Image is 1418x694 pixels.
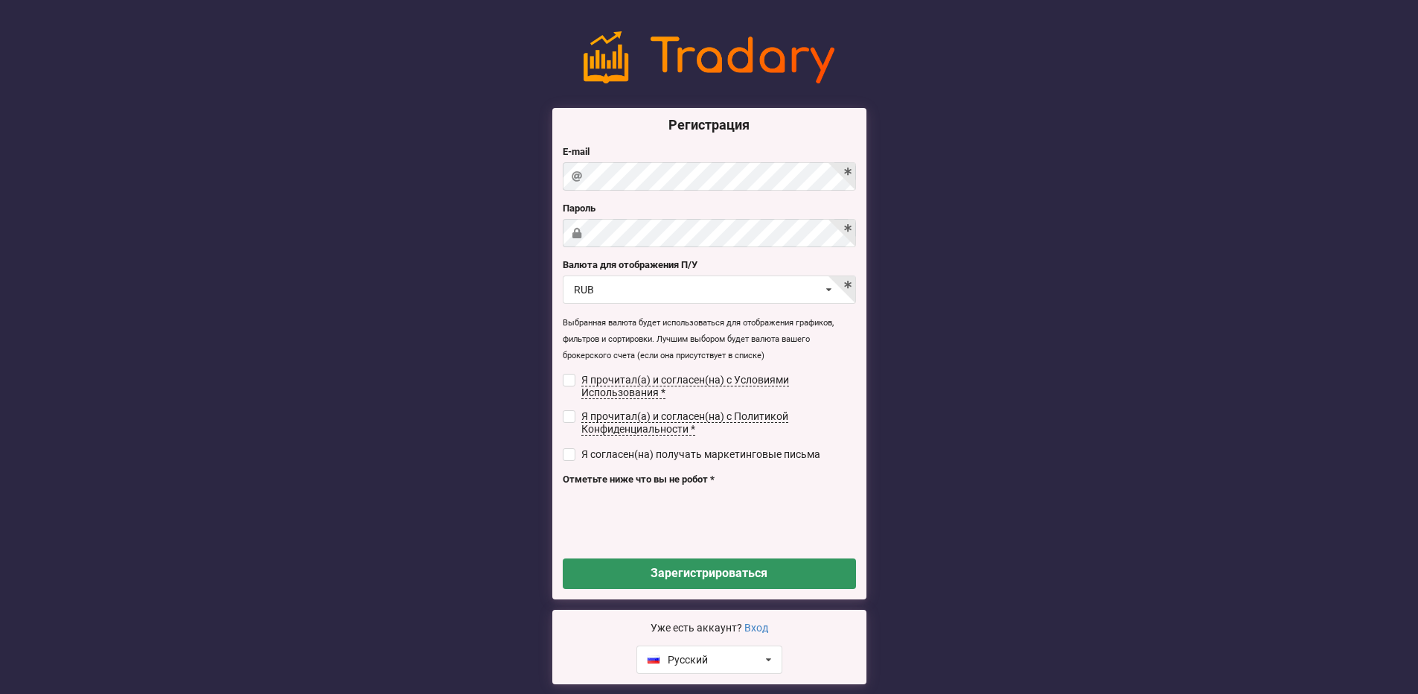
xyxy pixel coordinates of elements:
span: Я прочитал(а) и согласен(на) с Условиями Использования * [581,374,789,399]
label: Отметьте ниже что вы не робот * [563,472,856,487]
a: Вход [744,622,768,634]
div: Русский [648,655,708,665]
span: Я прочитал(а) и согласен(на) с Политикой Конфиденциальности * [581,410,788,436]
small: Выбранная валюта будет использоваться для отображения графиков, фильтров и сортировки. Лучшим выб... [563,318,834,360]
iframe: reCAPTCHA [563,490,789,548]
button: Зарегистрироваться [563,558,856,589]
label: Пароль [563,201,856,216]
label: Я согласен(на) получать маркетинговые письма [563,448,821,461]
h3: Регистрация [563,116,856,133]
div: RUB [574,284,594,295]
label: Валюта для отображения П/У [563,258,856,273]
label: E-mail [563,144,856,159]
p: Уже есть аккаунт? [563,620,856,635]
img: logo-noslogan-1ad60627477bfbe4b251f00f67da6d4e.png [584,31,835,83]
